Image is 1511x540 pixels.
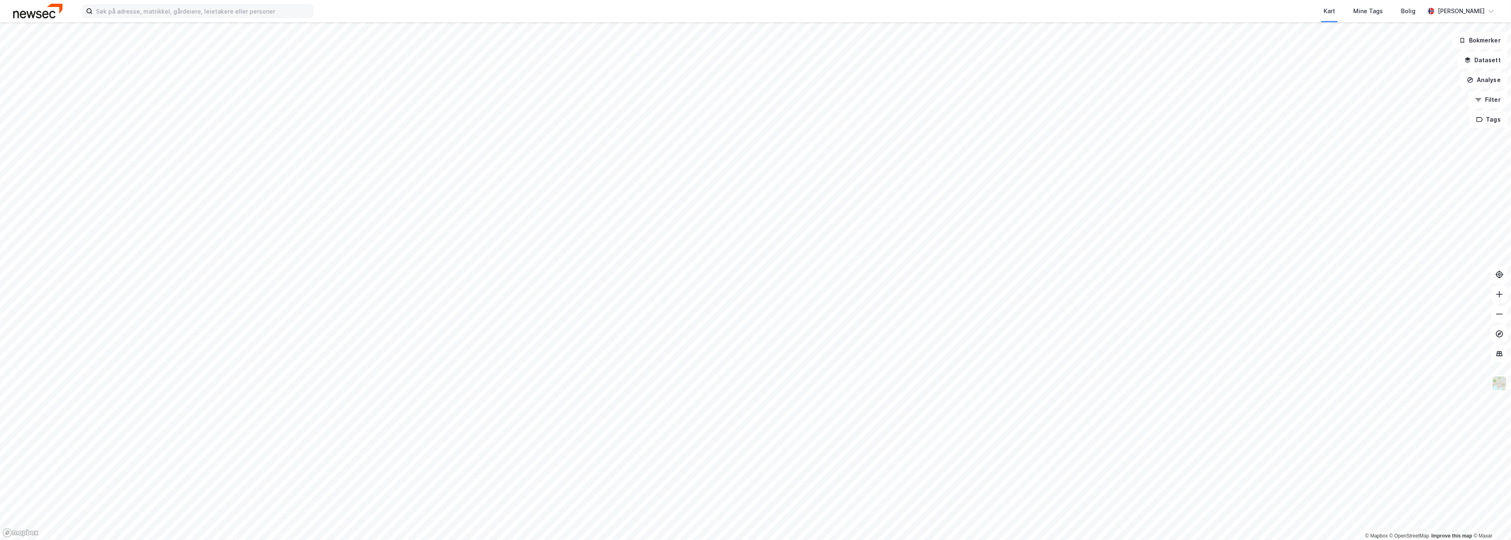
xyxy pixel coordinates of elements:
[1438,6,1485,16] div: [PERSON_NAME]
[1324,6,1335,16] div: Kart
[1353,6,1383,16] div: Mine Tags
[1470,500,1511,540] iframe: Chat Widget
[1401,6,1415,16] div: Bolig
[13,4,63,18] img: newsec-logo.f6e21ccffca1b3a03d2d.png
[93,5,313,17] input: Søk på adresse, matrikkel, gårdeiere, leietakere eller personer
